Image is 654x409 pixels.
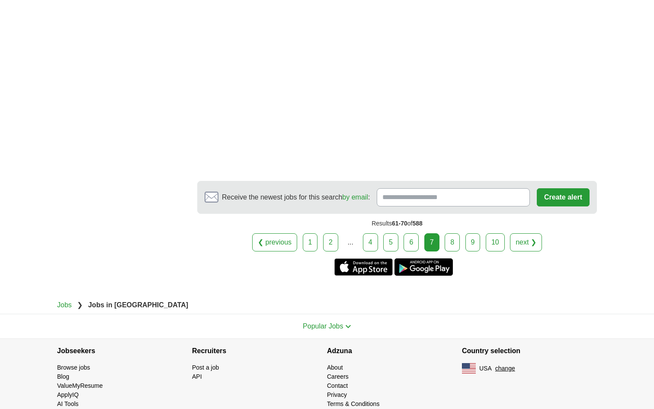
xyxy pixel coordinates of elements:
[495,364,515,373] button: change
[88,301,188,309] strong: Jobs in [GEOGRAPHIC_DATA]
[57,400,79,407] a: AI Tools
[57,382,103,389] a: ValueMyResume
[342,193,368,201] a: by email
[392,220,407,227] span: 61-70
[327,364,343,371] a: About
[345,325,351,328] img: toggle icon
[327,382,348,389] a: Contact
[479,364,492,373] span: USA
[222,192,370,203] span: Receive the newest jobs for this search :
[192,364,219,371] a: Post a job
[57,391,79,398] a: ApplyIQ
[57,373,69,380] a: Blog
[57,301,72,309] a: Jobs
[424,233,439,251] div: 7
[404,233,419,251] a: 6
[323,233,338,251] a: 2
[327,391,347,398] a: Privacy
[192,373,202,380] a: API
[394,258,453,276] a: Get the Android app
[445,233,460,251] a: 8
[462,339,597,363] h4: Country selection
[252,233,297,251] a: ❮ previous
[77,301,83,309] span: ❯
[363,233,378,251] a: 4
[327,400,379,407] a: Terms & Conditions
[334,258,393,276] a: Get the iPhone app
[197,214,597,233] div: Results of
[510,233,542,251] a: next ❯
[342,234,359,251] div: ...
[327,373,349,380] a: Careers
[537,188,590,206] button: Create alert
[383,233,398,251] a: 5
[303,322,343,330] span: Popular Jobs
[486,233,505,251] a: 10
[465,233,481,251] a: 9
[412,220,422,227] span: 588
[57,364,90,371] a: Browse jobs
[303,233,318,251] a: 1
[462,363,476,374] img: US flag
